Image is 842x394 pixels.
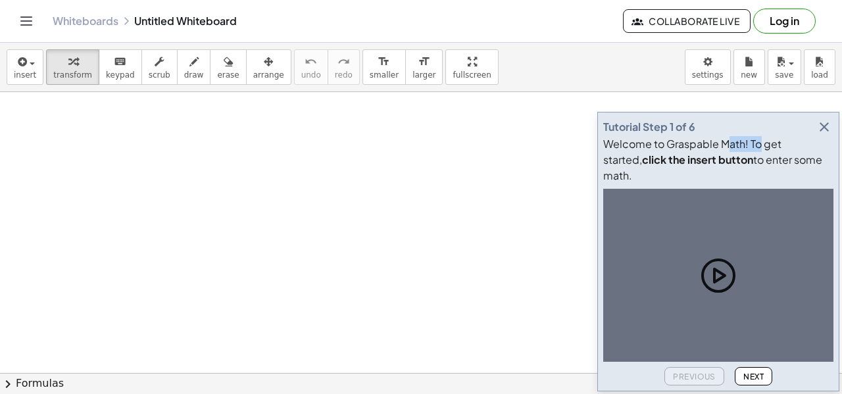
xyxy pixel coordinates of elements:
[775,70,793,80] span: save
[53,70,92,80] span: transform
[16,11,37,32] button: Toggle navigation
[337,54,350,70] i: redo
[362,49,406,85] button: format_sizesmaller
[418,54,430,70] i: format_size
[253,70,284,80] span: arrange
[623,9,751,33] button: Collaborate Live
[603,136,833,184] div: Welcome to Graspable Math! To get started, to enter some math.
[46,49,99,85] button: transform
[685,49,731,85] button: settings
[141,49,178,85] button: scrub
[7,49,43,85] button: insert
[149,70,170,80] span: scrub
[294,49,328,85] button: undoundo
[768,49,801,85] button: save
[642,153,753,166] b: click the insert button
[301,70,321,80] span: undo
[217,70,239,80] span: erase
[811,70,828,80] span: load
[753,9,816,34] button: Log in
[378,54,390,70] i: format_size
[733,49,765,85] button: new
[99,49,142,85] button: keyboardkeypad
[603,119,695,135] div: Tutorial Step 1 of 6
[735,367,772,385] button: Next
[370,70,399,80] span: smaller
[335,70,353,80] span: redo
[53,14,118,28] a: Whiteboards
[804,49,835,85] button: load
[328,49,360,85] button: redoredo
[246,49,291,85] button: arrange
[210,49,246,85] button: erase
[184,70,204,80] span: draw
[741,70,757,80] span: new
[743,372,764,382] span: Next
[114,54,126,70] i: keyboard
[634,15,739,27] span: Collaborate Live
[405,49,443,85] button: format_sizelarger
[412,70,435,80] span: larger
[692,70,724,80] span: settings
[305,54,317,70] i: undo
[453,70,491,80] span: fullscreen
[177,49,211,85] button: draw
[14,70,36,80] span: insert
[106,70,135,80] span: keypad
[445,49,498,85] button: fullscreen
